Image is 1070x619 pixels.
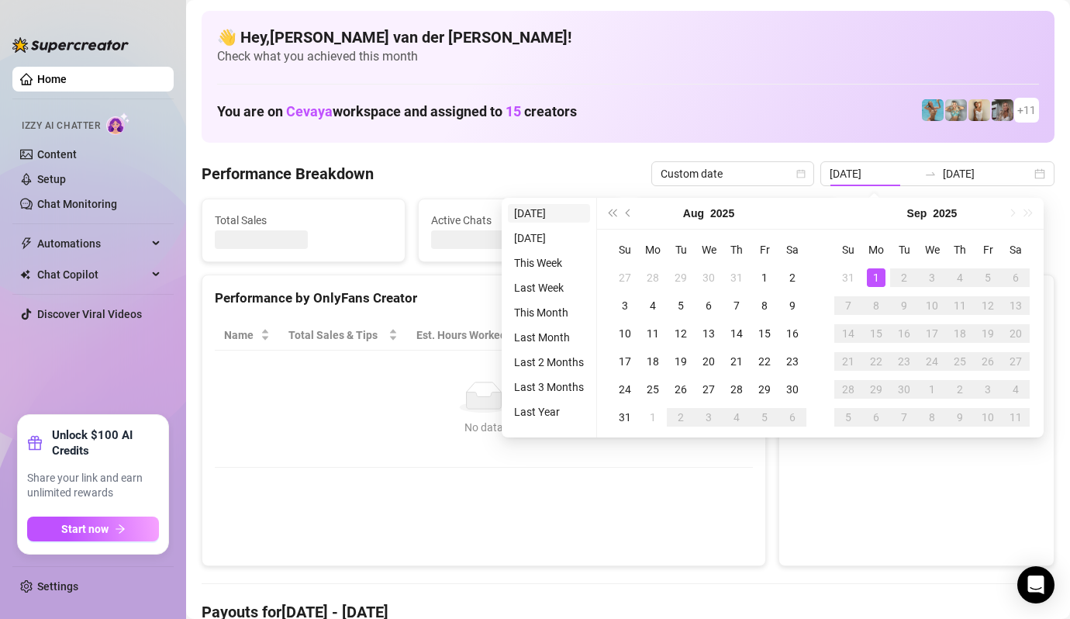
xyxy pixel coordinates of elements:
h4: 👋 Hey, [PERSON_NAME] van der [PERSON_NAME] ! [217,26,1039,48]
div: Est. Hours Worked [416,327,514,344]
div: Sales by OnlyFans Creator [792,288,1041,309]
span: Izzy AI Chatter [22,119,100,133]
span: arrow-right [115,524,126,534]
input: End date [943,165,1031,182]
span: Chat Conversion [643,327,731,344]
div: No data [230,419,737,436]
span: Active Chats [431,212,609,229]
span: Sales / Hour [545,327,612,344]
span: thunderbolt [20,237,33,250]
h1: You are on workspace and assigned to creators [217,103,577,120]
span: Check what you achieved this month [217,48,1039,65]
span: Chat Copilot [37,262,147,287]
h4: Performance Breakdown [202,163,374,185]
a: Settings [37,580,78,593]
img: Olivia [945,99,967,121]
th: Name [215,320,279,351]
span: Name [224,327,257,344]
span: Start now [61,523,109,535]
img: Natalia [992,99,1013,121]
img: Chat Copilot [20,269,30,280]
span: Automations [37,231,147,256]
span: gift [27,435,43,451]
span: calendar [796,169,806,178]
div: Performance by OnlyFans Creator [215,288,753,309]
span: Cevaya [286,103,333,119]
span: Share your link and earn unlimited rewards [27,471,159,501]
span: + 11 [1017,102,1036,119]
img: logo-BBDzfeDw.svg [12,37,129,53]
span: Messages Sent [647,212,825,229]
img: AI Chatter [106,112,130,135]
img: Megan [968,99,990,121]
div: Open Intercom Messenger [1017,566,1054,603]
input: Start date [830,165,918,182]
th: Chat Conversion [633,320,753,351]
button: Start nowarrow-right [27,517,159,541]
span: swap-right [924,168,937,180]
a: Content [37,148,77,161]
a: Discover Viral Videos [37,308,142,320]
span: Total Sales [215,212,392,229]
img: Dominis [922,99,944,121]
strong: Unlock $100 AI Credits [52,427,159,458]
span: to [924,168,937,180]
a: Chat Monitoring [37,198,117,210]
span: Custom date [661,162,805,185]
th: Total Sales & Tips [279,320,407,351]
span: Total Sales & Tips [288,327,385,344]
a: Setup [37,173,66,185]
a: Home [37,73,67,85]
th: Sales / Hour [536,320,633,351]
span: 15 [506,103,521,119]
